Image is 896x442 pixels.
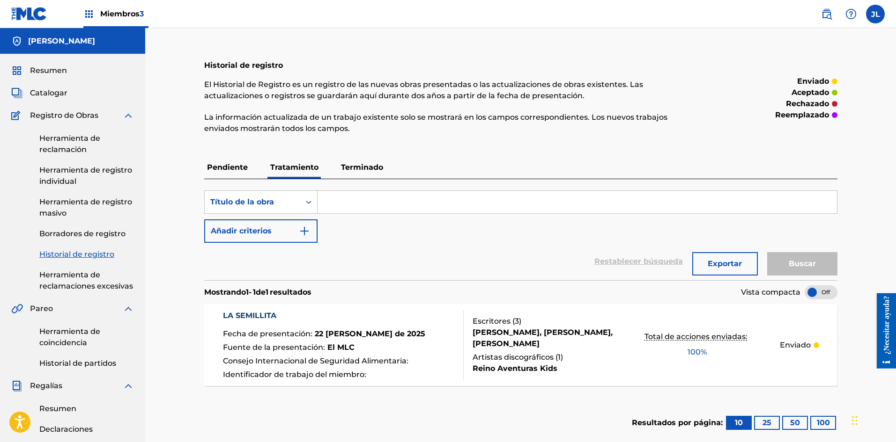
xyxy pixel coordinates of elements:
img: Principales titulares de derechos [83,8,95,20]
font: Consejo Internacional de Seguridad Alimentaria [223,356,407,365]
button: 25 [754,416,780,430]
font: LA SEMILLITA [223,311,276,320]
font: Mostrando [204,288,246,297]
font: El Historial de Registro es un registro de las nuevas obras presentadas o las actualizaciones de ... [204,80,643,100]
font: Vista compacta [741,288,800,297]
img: Logotipo del MLC [11,7,47,21]
img: Pareo [11,303,23,314]
img: Registro de Obras [11,110,23,121]
font: 1 [558,353,561,362]
img: expandir [123,380,134,391]
a: Búsqueda pública [817,5,836,23]
font: 25 [763,418,771,427]
font: 10 [735,418,743,427]
font: Fuente de la presentación [223,343,323,352]
form: Formulario de búsqueda [204,190,837,280]
font: Terminado [341,163,383,172]
a: ResumenResumen [11,65,67,76]
font: : [407,356,408,365]
font: resultados [270,288,311,297]
font: 100 [817,418,830,427]
a: Herramienta de reclamación [39,133,134,155]
div: Arrastrar [852,406,858,435]
a: Resumen [39,403,134,414]
font: Enviado [780,341,811,349]
font: enviado [797,77,829,86]
font: Miembros [100,9,140,18]
font: : [311,329,312,338]
a: Herramienta de reclamaciones excesivas [39,269,134,292]
iframe: Widget de chat [849,397,896,442]
font: Regalías [30,381,62,390]
div: Menú de usuario [866,5,885,23]
button: 100 [810,416,836,430]
a: CatalogarCatalogar [11,87,67,99]
font: Total de acciones enviadas: [644,332,748,341]
button: 10 [726,416,752,430]
font: [PERSON_NAME], [PERSON_NAME], [PERSON_NAME] [473,328,613,348]
font: 3 [515,317,519,326]
font: 100 [688,348,701,356]
font: Escritores ( [473,317,515,326]
font: 22 [PERSON_NAME] de 2025 [315,329,425,338]
img: 9d2ae6d4665cec9f34b9.svg [299,225,310,237]
img: ayuda [845,8,857,20]
img: Cuentas [11,36,22,47]
font: Herramienta de coincidencia [39,327,100,347]
font: Herramienta de reclamación [39,134,100,154]
a: Herramienta de coincidencia [39,326,134,348]
img: buscar [821,8,832,20]
font: de [256,288,266,297]
font: : [323,343,325,352]
font: 50 [790,418,800,427]
font: Exportar [708,259,742,268]
a: Historial de partidos [39,358,134,369]
font: aceptado [792,88,829,97]
font: Herramienta de reclamaciones excesivas [39,270,133,290]
font: Declaraciones [39,425,93,434]
font: : [364,370,366,379]
font: Registro de Obras [30,111,98,120]
a: LA SEMILLITAFecha de presentación:22 [PERSON_NAME] de 2025Fuente de la presentación:El MLCConsejo... [204,304,837,386]
font: rechazado [786,99,829,108]
font: % [701,348,707,356]
font: Historial de registro [204,61,283,70]
font: ) [561,353,563,362]
font: Herramienta de registro individual [39,166,132,186]
font: Resumen [39,404,76,413]
font: 3 [140,9,144,18]
iframe: Centro de recursos [870,293,896,369]
font: 1 [253,288,256,297]
font: ) [519,317,521,326]
font: Borradores de registro [39,229,126,238]
img: expandir [123,303,134,314]
font: Añadir criterios [211,226,272,235]
font: Historial de registro [39,250,114,259]
img: Catalogar [11,87,22,99]
font: Resumen [30,66,67,75]
font: Historial de partidos [39,359,116,368]
a: Herramienta de registro individual [39,165,134,187]
img: Regalías [11,380,22,391]
font: - [249,288,252,297]
a: Declaraciones [39,424,134,435]
font: Identificador de trabajo del miembro [223,370,364,379]
font: Título de la obra [210,197,274,206]
font: Resultados por página: [632,418,723,427]
font: Reino Aventuras Kids [473,364,557,373]
font: El MLC [327,343,355,352]
a: Historial de registro [39,249,134,260]
button: Añadir criterios [204,219,318,243]
font: Fecha de presentación [223,329,311,338]
button: Exportar [692,252,758,275]
font: La información actualizada de un trabajo existente solo se mostrará en los campos correspondiente... [204,113,667,133]
font: Pareo [30,304,53,313]
font: 1 [246,288,249,297]
font: reemplazado [775,110,829,119]
font: Artistas discográficos ( [473,353,558,362]
font: Catalogar [30,88,67,97]
font: [PERSON_NAME] [28,36,95,45]
img: Resumen [11,65,22,76]
font: ¿Necesitar ayuda? [13,2,21,61]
